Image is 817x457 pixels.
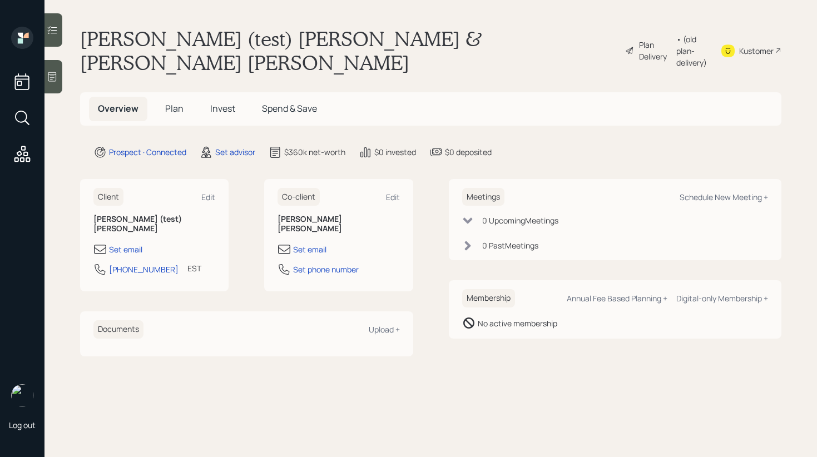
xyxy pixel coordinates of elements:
div: No active membership [478,317,557,329]
div: Edit [201,192,215,202]
div: Log out [9,420,36,430]
h6: Co-client [278,188,320,206]
div: Digital-only Membership + [676,293,768,304]
h6: Documents [93,320,143,339]
div: Edit [386,192,400,202]
div: Set advisor [215,146,255,158]
h6: Meetings [462,188,504,206]
h6: Client [93,188,123,206]
span: Overview [98,102,138,115]
div: EST [187,262,201,274]
div: Upload + [369,324,400,335]
div: Schedule New Meeting + [680,192,768,202]
div: Annual Fee Based Planning + [567,293,667,304]
div: Set email [109,244,142,255]
div: Prospect · Connected [109,146,186,158]
div: • (old plan-delivery) [676,33,707,68]
div: 0 Past Meeting s [482,240,538,251]
span: Plan [165,102,184,115]
div: 0 Upcoming Meeting s [482,215,558,226]
div: Set phone number [293,264,359,275]
h1: [PERSON_NAME] (test) [PERSON_NAME] & [PERSON_NAME] [PERSON_NAME] [80,27,616,74]
span: Spend & Save [262,102,317,115]
div: Set email [293,244,326,255]
h6: Membership [462,289,515,307]
span: Invest [210,102,235,115]
div: $0 deposited [445,146,492,158]
div: $0 invested [374,146,416,158]
div: Plan Delivery [639,39,671,62]
div: [PHONE_NUMBER] [109,264,179,275]
div: Kustomer [739,45,774,57]
div: $360k net-worth [284,146,345,158]
h6: [PERSON_NAME] [PERSON_NAME] [278,215,399,234]
h6: [PERSON_NAME] (test) [PERSON_NAME] [93,215,215,234]
img: retirable_logo.png [11,384,33,406]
